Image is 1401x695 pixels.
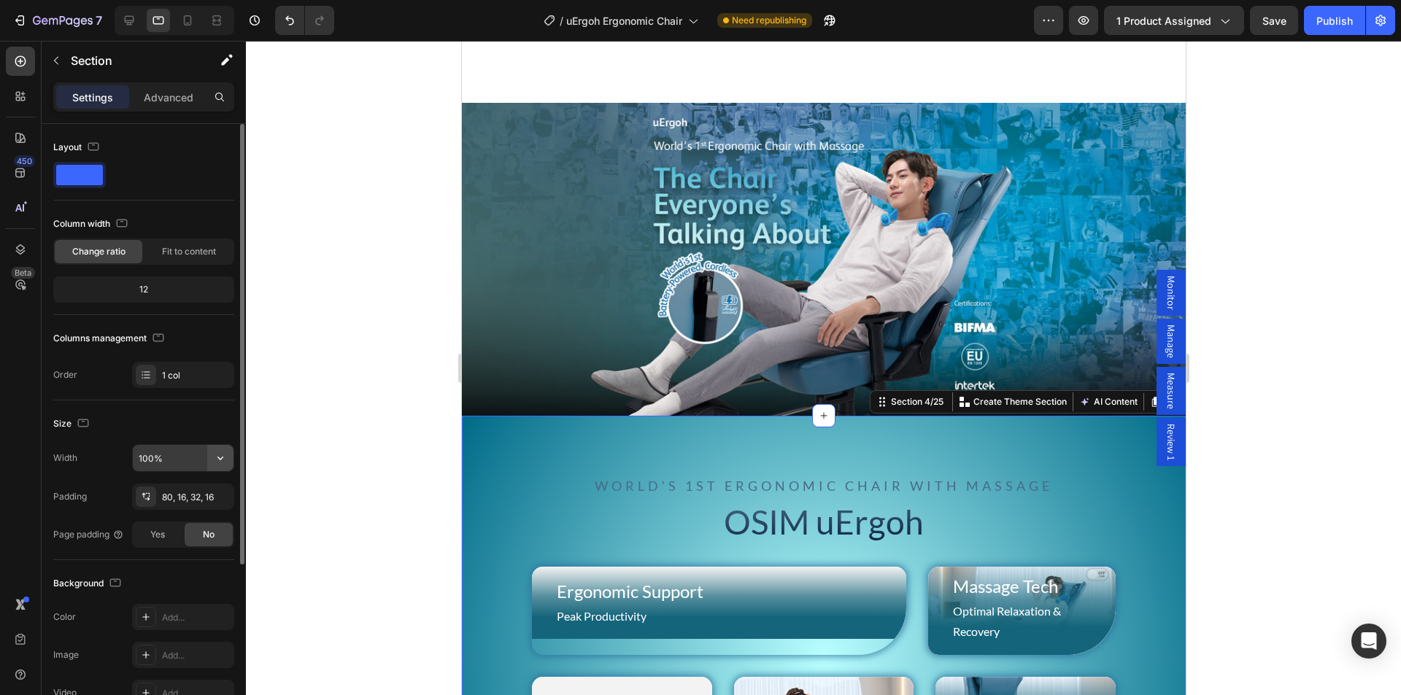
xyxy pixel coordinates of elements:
[426,354,485,368] div: Section 4/25
[1262,15,1286,27] span: Save
[162,245,216,258] span: Fit to content
[55,86,131,96] div: Domain Overview
[497,648,642,673] h2: Battery-Powered
[41,23,72,35] div: v 4.0.25
[462,41,1186,695] iframe: Design area
[145,85,157,96] img: tab_keywords_by_traffic_grey.svg
[53,451,77,465] div: Width
[53,329,167,349] div: Columns management
[702,332,717,368] span: Measure
[53,368,77,381] div: Order
[53,648,79,661] div: Image
[490,532,642,558] h2: Massage Tech
[23,23,35,35] img: logo_orange.svg
[53,610,76,624] div: Color
[560,13,563,28] span: /
[203,528,215,541] span: No
[53,528,124,541] div: Page padding
[53,574,124,594] div: Background
[162,369,231,382] div: 1 col
[1351,624,1386,659] div: Open Intercom Messenger
[566,13,682,28] span: uErgoh Ergonomic Chair
[53,214,131,234] div: Column width
[275,6,334,35] div: Undo/Redo
[512,354,605,368] p: Create Theme Section
[93,537,433,563] h2: Ergonomic Support
[491,560,641,602] p: Optimal Relaxation & Recovery
[95,565,431,586] p: Peak Productivity
[614,352,679,370] button: AI Content
[96,12,102,29] p: 7
[12,458,712,505] h2: OSIM uErgoh
[6,6,109,35] button: 7
[732,14,806,27] span: Need republishing
[39,85,51,96] img: tab_domain_overview_orange.svg
[14,155,35,167] div: 450
[144,90,193,105] p: Advanced
[72,245,126,258] span: Change ratio
[1250,6,1298,35] button: Save
[1116,13,1211,28] span: 1 product assigned
[133,437,591,453] span: World's 1st Ergonomic Chair with Massage
[162,611,231,624] div: Add...
[702,235,717,269] span: Monitor
[150,528,165,541] span: Yes
[1304,6,1365,35] button: Publish
[702,383,717,419] span: Review 1
[11,267,35,279] div: Beta
[162,491,231,504] div: 80, 16, 32, 16
[133,445,233,471] input: Auto
[56,279,231,300] div: 12
[1316,13,1353,28] div: Publish
[1104,6,1244,35] button: 1 product assigned
[38,38,161,50] div: Domain: [DOMAIN_NAME]
[71,52,190,69] p: Section
[72,90,113,105] p: Settings
[53,138,102,158] div: Layout
[162,649,231,662] div: Add...
[161,86,246,96] div: Keywords by Traffic
[53,414,92,434] div: Size
[53,490,87,503] div: Padding
[23,38,35,50] img: website_grey.svg
[702,284,717,317] span: Manage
